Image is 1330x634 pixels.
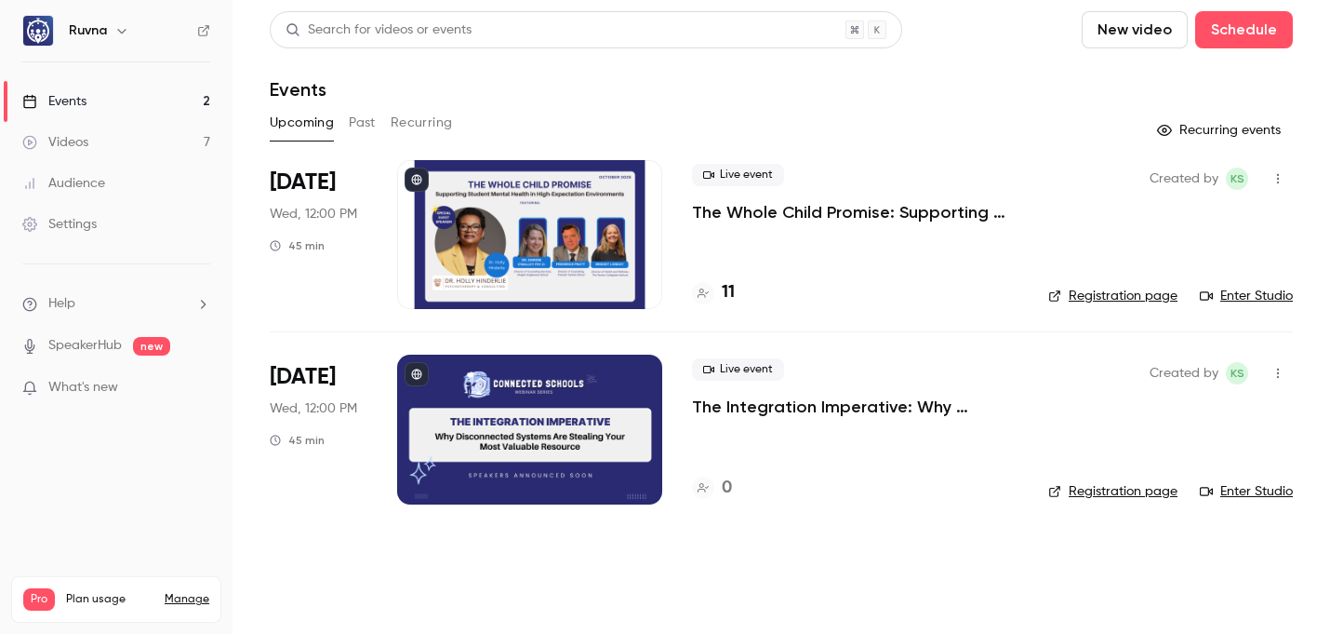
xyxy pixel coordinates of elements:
[1230,362,1244,384] span: KS
[692,164,784,186] span: Live event
[23,16,53,46] img: Ruvna
[1082,11,1188,48] button: New video
[1226,168,1248,190] span: Kyra Sandness
[48,378,118,398] span: What's new
[23,588,55,611] span: Pro
[270,108,334,138] button: Upcoming
[22,174,105,193] div: Audience
[22,133,88,152] div: Videos
[1150,362,1218,384] span: Created by
[22,92,86,111] div: Events
[270,78,326,101] h1: Events
[48,336,122,356] a: SpeakerHub
[270,168,336,197] span: [DATE]
[1149,115,1293,145] button: Recurring events
[270,160,367,309] div: Oct 22 Wed, 1:00 PM (America/New York)
[22,215,97,234] div: Settings
[270,362,336,392] span: [DATE]
[69,21,107,40] h6: Ruvna
[286,20,472,40] div: Search for videos or events
[165,592,209,607] a: Manage
[188,380,210,397] iframe: Noticeable Trigger
[22,294,210,314] li: help-dropdown-opener
[270,355,367,504] div: Nov 19 Wed, 1:00 PM (America/New York)
[1048,287,1177,305] a: Registration page
[1230,168,1244,190] span: KS
[1048,482,1177,501] a: Registration page
[349,108,376,138] button: Past
[133,337,170,356] span: new
[1226,362,1248,384] span: Kyra Sandness
[48,294,75,314] span: Help
[692,476,732,501] a: 0
[1200,287,1293,305] a: Enter Studio
[270,238,325,253] div: 45 min
[692,396,1018,418] a: The Integration Imperative: Why Disconnected Systems Are Stealing Your Most Valuable Resource
[1195,11,1293,48] button: Schedule
[692,358,784,381] span: Live event
[1150,168,1218,190] span: Created by
[270,399,357,418] span: Wed, 12:00 PM
[722,280,735,305] h4: 11
[270,205,357,223] span: Wed, 12:00 PM
[270,433,325,448] div: 45 min
[692,201,1018,223] a: The Whole Child Promise: Supporting Student Mental Health in High-Expectation Environments
[722,476,732,501] h4: 0
[692,280,735,305] a: 11
[66,592,153,607] span: Plan usage
[1200,482,1293,501] a: Enter Studio
[391,108,453,138] button: Recurring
